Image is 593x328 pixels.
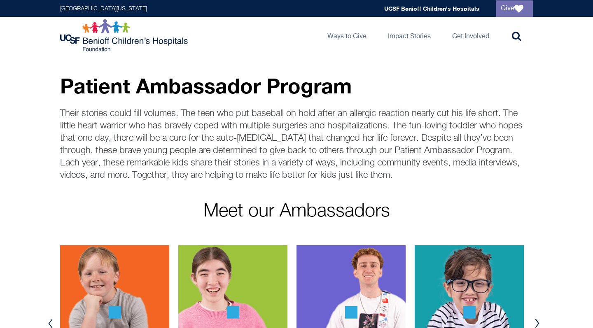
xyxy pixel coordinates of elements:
a: Give [496,0,533,17]
a: Ways to Give [321,17,373,54]
a: Get Involved [446,17,496,54]
img: Logo for UCSF Benioff Children's Hospitals Foundation [60,19,190,52]
a: Impact Stories [381,17,437,54]
a: UCSF Benioff Children's Hospitals [384,5,479,12]
p: Their stories could fill volumes. The teen who put baseball on hold after an allergic reaction ne... [60,107,533,181]
p: Patient Ambassador Program [60,74,533,97]
p: Meet our Ambassadors [60,202,533,221]
a: [GEOGRAPHIC_DATA][US_STATE] [60,6,147,12]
